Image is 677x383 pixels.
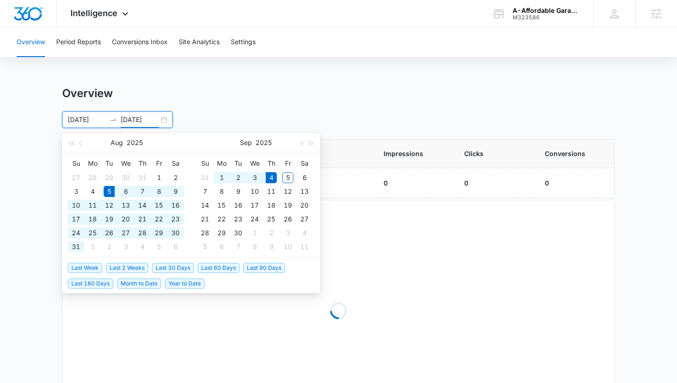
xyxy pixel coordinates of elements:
div: 19 [104,214,115,225]
div: 7 [199,186,210,197]
td: 2025-08-20 [117,212,134,226]
td: 2025-09-24 [246,212,263,226]
th: Sa [167,156,184,171]
div: 4 [266,172,277,183]
div: 14 [137,200,148,211]
div: 17 [70,214,82,225]
td: 2025-09-28 [197,226,213,240]
div: 2 [104,241,115,252]
div: 13 [299,186,310,197]
td: 2025-08-08 [151,185,167,198]
div: 3 [70,186,82,197]
div: 27 [120,227,131,238]
span: Last 90 Days [243,263,285,273]
td: 2025-08-11 [84,198,101,212]
div: 27 [299,214,310,225]
div: 11 [299,241,310,252]
div: 2 [233,172,244,183]
div: 6 [120,186,131,197]
div: 1 [153,172,164,183]
td: 2025-08-01 [151,171,167,185]
td: 2025-08-15 [151,198,167,212]
span: Last 180 Days [68,279,113,289]
span: Intelligence [70,8,117,18]
div: 26 [104,227,115,238]
div: 3 [282,227,293,238]
td: 2025-10-10 [280,240,296,254]
button: 2025 [127,133,143,152]
td: 2025-09-07 [197,185,213,198]
td: 2025-09-23 [230,212,246,226]
td: 2025-10-06 [213,240,230,254]
td: 2025-10-03 [280,226,296,240]
td: 2025-09-01 [84,240,101,254]
span: Last 2 Weeks [106,263,148,273]
td: 2025-09-03 [246,171,263,185]
td: 2025-09-01 [213,171,230,185]
td: 2025-09-10 [246,185,263,198]
td: 2025-10-08 [246,240,263,254]
span: Impressions [384,149,442,158]
td: 2025-09-02 [230,171,246,185]
span: Last 60 Days [198,263,239,273]
td: 0 [534,168,614,198]
div: 7 [137,186,148,197]
div: 5 [104,186,115,197]
div: 11 [87,200,98,211]
th: Mo [84,156,101,171]
td: 2025-08-05 [101,185,117,198]
td: 2025-08-17 [68,212,84,226]
td: 2025-09-16 [230,198,246,212]
td: 2025-08-14 [134,198,151,212]
div: 1 [249,227,260,238]
div: 8 [216,186,227,197]
button: Period Reports [56,28,101,57]
td: 2025-09-05 [151,240,167,254]
th: Fr [280,156,296,171]
div: 4 [137,241,148,252]
input: Start date [68,115,106,125]
div: 21 [137,214,148,225]
td: 2025-08-27 [117,226,134,240]
th: Tu [230,156,246,171]
div: 11 [266,186,277,197]
div: 27 [70,172,82,183]
th: We [117,156,134,171]
td: 2025-09-20 [296,198,313,212]
span: Year to Date [165,279,204,289]
div: 31 [137,172,148,183]
td: 2025-08-18 [84,212,101,226]
td: 2025-10-04 [296,226,313,240]
td: 2025-08-19 [101,212,117,226]
td: 2025-08-06 [117,185,134,198]
div: 28 [137,227,148,238]
td: 2025-08-24 [68,226,84,240]
div: 14 [199,200,210,211]
div: 16 [233,200,244,211]
td: 2025-09-14 [197,198,213,212]
th: Su [197,156,213,171]
div: 16 [170,200,181,211]
div: 5 [153,241,164,252]
div: 4 [299,227,310,238]
th: Fr [151,156,167,171]
div: 19 [282,200,293,211]
div: 9 [170,186,181,197]
button: Sep [240,133,252,152]
button: Aug [111,133,123,152]
td: 2025-09-15 [213,198,230,212]
td: 2025-09-05 [280,171,296,185]
div: 22 [216,214,227,225]
td: 2025-09-18 [263,198,280,212]
span: Clicks [464,149,523,158]
div: 5 [199,241,210,252]
th: Th [263,156,280,171]
div: 6 [170,241,181,252]
div: 18 [87,214,98,225]
div: 17 [249,200,260,211]
td: 2025-08-29 [151,226,167,240]
td: 2025-09-29 [213,226,230,240]
td: 2025-09-03 [117,240,134,254]
th: Mo [213,156,230,171]
div: 20 [120,214,131,225]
